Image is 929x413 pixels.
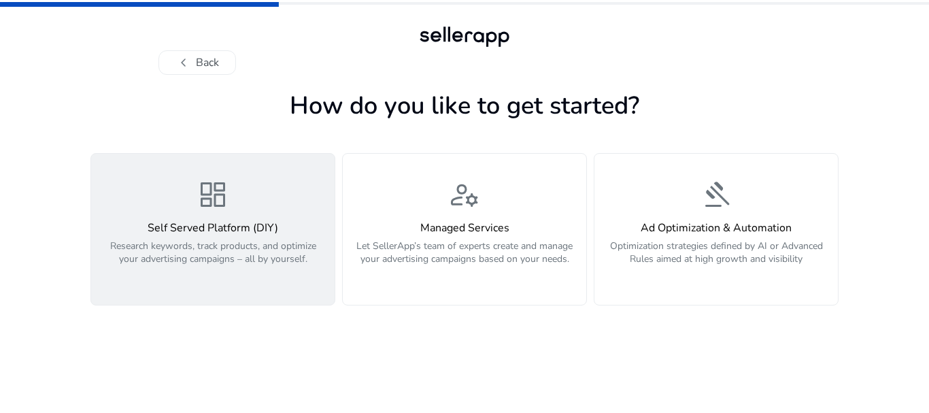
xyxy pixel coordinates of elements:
[700,178,732,211] span: gavel
[99,239,326,280] p: Research keywords, track products, and optimize your advertising campaigns – all by yourself.
[197,178,229,211] span: dashboard
[158,50,236,75] button: chevron_leftBack
[90,153,335,305] button: dashboardSelf Served Platform (DIY)Research keywords, track products, and optimize your advertisi...
[351,239,578,280] p: Let SellerApp’s team of experts create and manage your advertising campaigns based on your needs.
[448,178,481,211] span: manage_accounts
[603,239,830,280] p: Optimization strategies defined by AI or Advanced Rules aimed at high growth and visibility
[90,91,839,120] h1: How do you like to get started?
[99,222,326,235] h4: Self Served Platform (DIY)
[342,153,587,305] button: manage_accountsManaged ServicesLet SellerApp’s team of experts create and manage your advertising...
[175,54,192,71] span: chevron_left
[603,222,830,235] h4: Ad Optimization & Automation
[351,222,578,235] h4: Managed Services
[594,153,839,305] button: gavelAd Optimization & AutomationOptimization strategies defined by AI or Advanced Rules aimed at...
